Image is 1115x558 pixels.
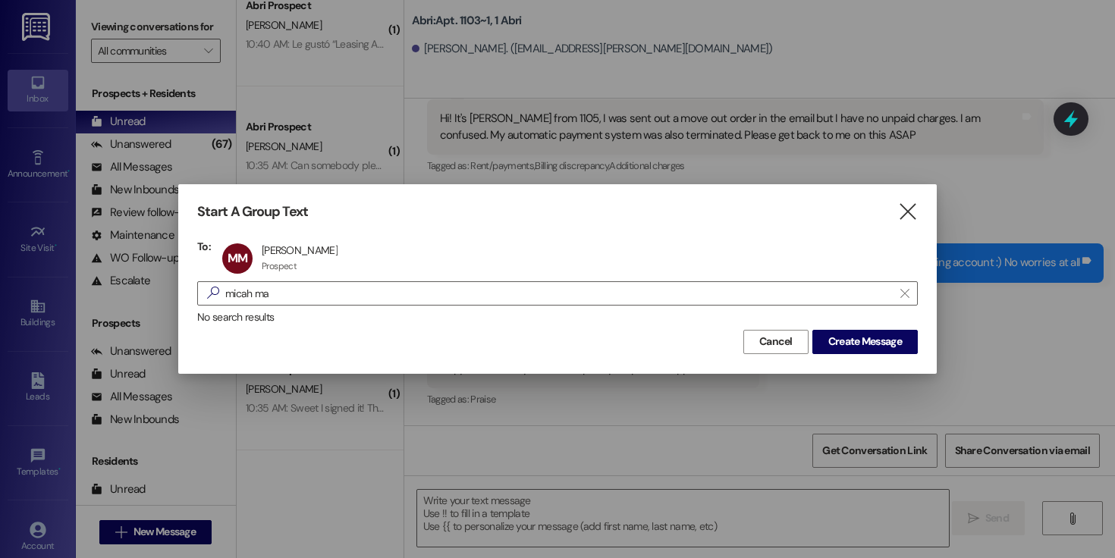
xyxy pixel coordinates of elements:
span: MM [228,250,247,266]
button: Cancel [743,330,809,354]
span: Cancel [759,334,793,350]
i:  [201,285,225,301]
h3: To: [197,240,211,253]
div: Prospect [262,260,297,272]
button: Create Message [812,330,918,354]
h3: Start A Group Text [197,203,308,221]
i:  [897,204,918,220]
div: [PERSON_NAME] [262,243,338,257]
span: Create Message [828,334,902,350]
div: No search results [197,309,918,325]
i:  [900,287,909,299]
input: Search for any contact or apartment [225,283,893,304]
button: Clear text [893,282,917,305]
